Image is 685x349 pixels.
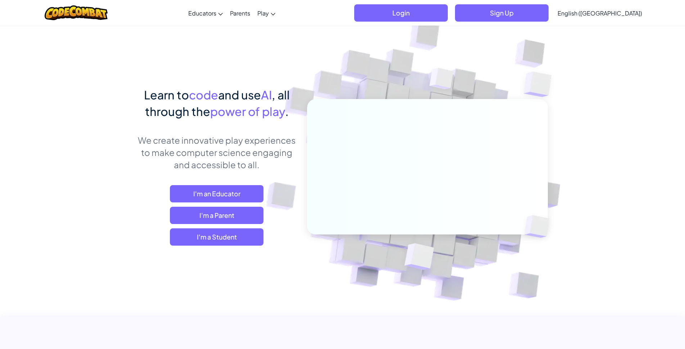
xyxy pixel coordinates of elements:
span: code [189,88,218,102]
span: Play [257,9,269,17]
span: English ([GEOGRAPHIC_DATA]) [558,9,642,17]
button: Login [354,4,448,22]
img: CodeCombat logo [45,5,108,20]
a: I'm an Educator [170,185,263,202]
a: English ([GEOGRAPHIC_DATA]) [554,3,646,23]
button: I'm a Student [170,228,263,246]
span: Learn to [144,88,189,102]
a: Play [254,3,279,23]
span: . [285,104,289,118]
img: Overlap cubes [387,228,451,288]
span: Educators [188,9,216,17]
img: Overlap cubes [416,54,468,107]
img: Overlap cubes [512,200,566,253]
p: We create innovative play experiences to make computer science engaging and accessible to all. [138,134,296,171]
a: Parents [226,3,254,23]
span: and use [218,88,261,102]
img: Overlap cubes [509,54,572,115]
a: I'm a Parent [170,207,263,224]
button: Sign Up [455,4,549,22]
span: AI [261,88,272,102]
a: Educators [185,3,226,23]
span: power of play [210,104,285,118]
